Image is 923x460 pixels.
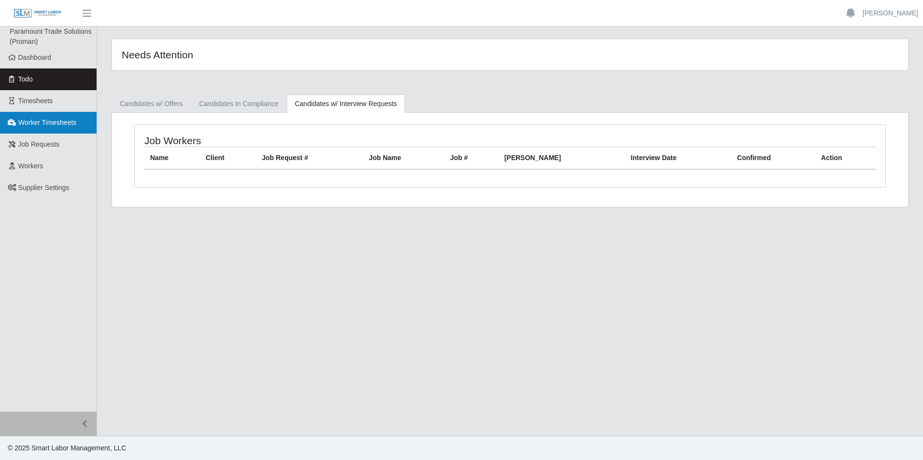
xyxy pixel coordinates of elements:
th: Job Request # [256,147,363,170]
a: [PERSON_NAME] [863,8,918,18]
a: Candidates In Compliance [191,95,286,113]
span: Timesheets [18,97,53,105]
th: [PERSON_NAME] [499,147,625,170]
img: SLM Logo [14,8,62,19]
span: Job Requests [18,140,60,148]
th: Job # [444,147,498,170]
span: Worker Timesheets [18,119,76,126]
th: Action [815,147,876,170]
th: Confirmed [731,147,815,170]
span: Workers [18,162,43,170]
span: © 2025 Smart Labor Management, LLC [8,444,126,452]
span: Paramount Trade Solutions (Proman) [10,27,92,45]
span: Dashboard [18,54,52,61]
span: Supplier Settings [18,184,70,191]
a: Candidates w/ Interview Requests [287,95,406,113]
th: Interview Date [625,147,731,170]
th: Job Name [363,147,444,170]
a: Candidates w/ Offers [112,95,191,113]
th: Name [144,147,200,170]
h4: Job Workers [144,135,441,147]
span: Todo [18,75,33,83]
h4: Needs Attention [122,49,437,61]
th: Client [200,147,256,170]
